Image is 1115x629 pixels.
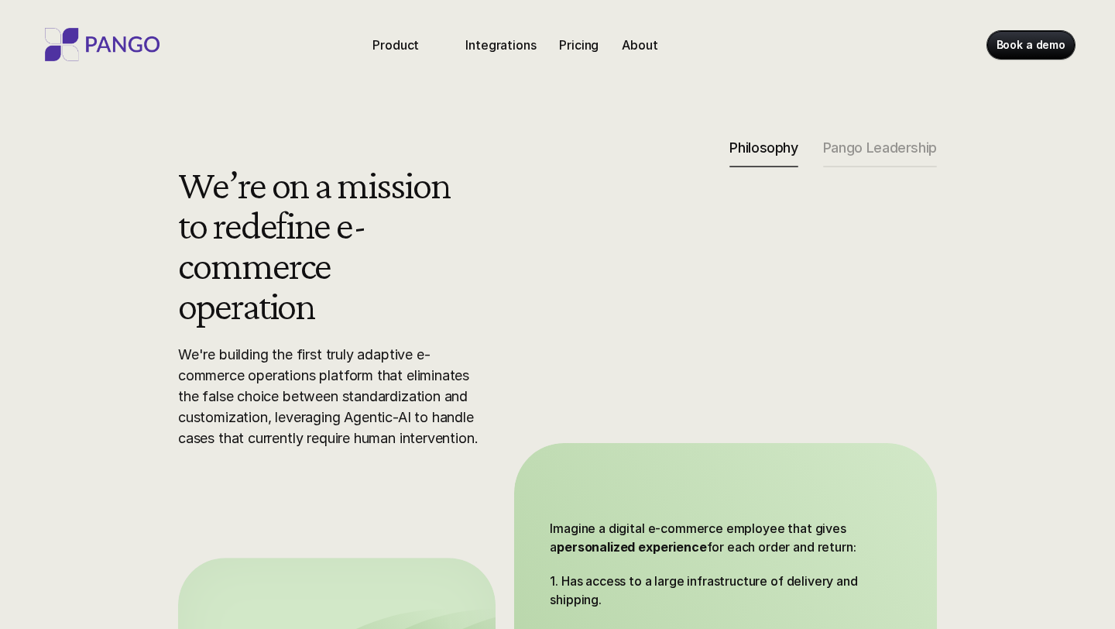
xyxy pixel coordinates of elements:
[729,139,798,156] p: Philosophy
[616,33,664,57] a: About
[178,164,459,325] h2: We’re on a mission to redefine e-commerce operation
[557,539,706,555] strong: personalized experience
[459,33,542,57] a: Integrations
[823,139,937,156] p: Pango Leadership
[997,37,1065,53] p: Book a demo
[987,31,1075,59] a: Book a demo
[622,36,657,54] p: About
[372,36,419,54] p: Product
[550,572,867,609] p: 1. Has access to a large infrastructure of delivery and shipping.
[465,36,536,54] p: Integrations
[559,36,599,54] p: Pricing
[550,519,867,556] p: Imagine a digital e-commerce employee that gives a for each order and return:
[178,344,488,449] p: We're building the first truly adaptive e-commerce operations platform that eliminates the false ...
[553,33,605,57] a: Pricing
